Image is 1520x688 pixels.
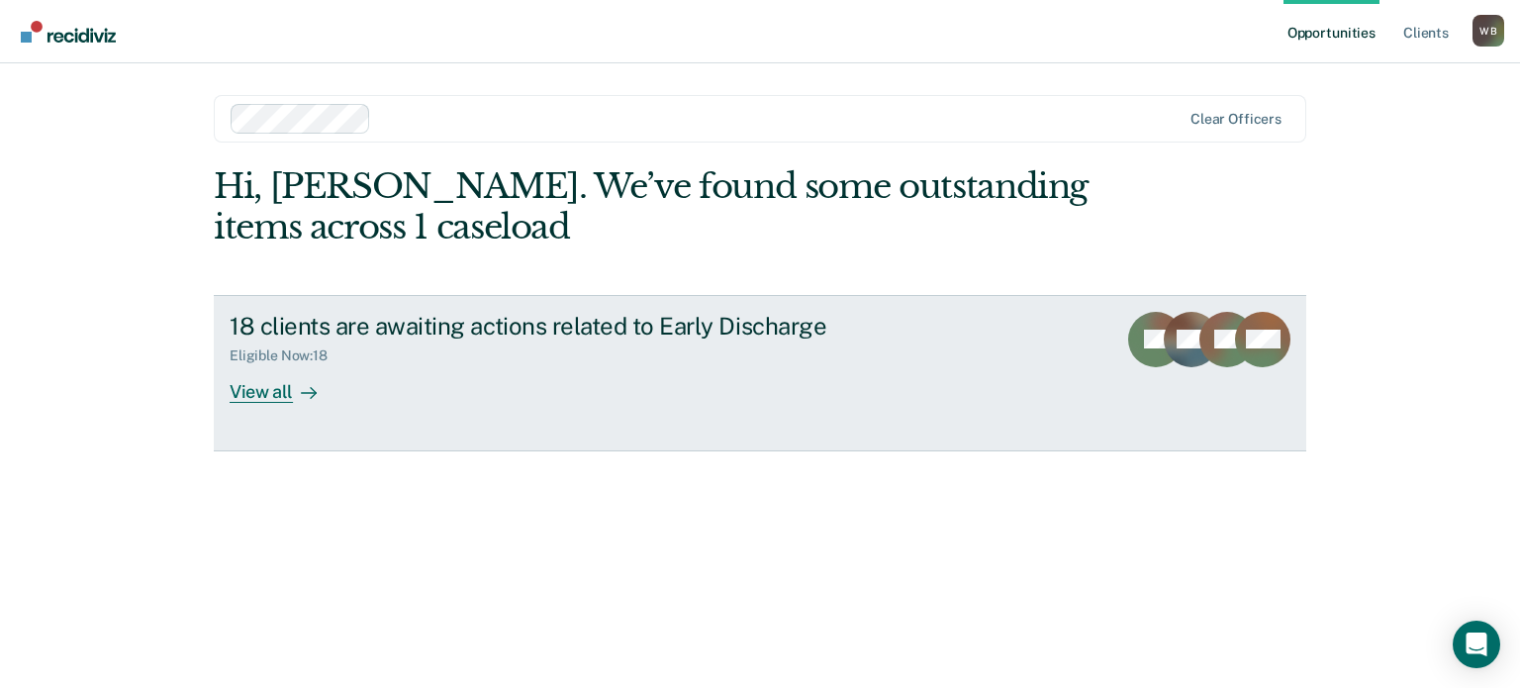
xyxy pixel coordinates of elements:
div: View all [230,364,340,403]
div: Eligible Now : 18 [230,347,343,364]
a: 18 clients are awaiting actions related to Early DischargeEligible Now:18View all [214,295,1306,451]
div: Hi, [PERSON_NAME]. We’ve found some outstanding items across 1 caseload [214,166,1088,247]
div: 18 clients are awaiting actions related to Early Discharge [230,312,924,341]
button: Profile dropdown button [1472,15,1504,47]
div: Clear officers [1190,111,1282,128]
div: Open Intercom Messenger [1453,621,1500,668]
img: Recidiviz [21,21,116,43]
div: W B [1472,15,1504,47]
